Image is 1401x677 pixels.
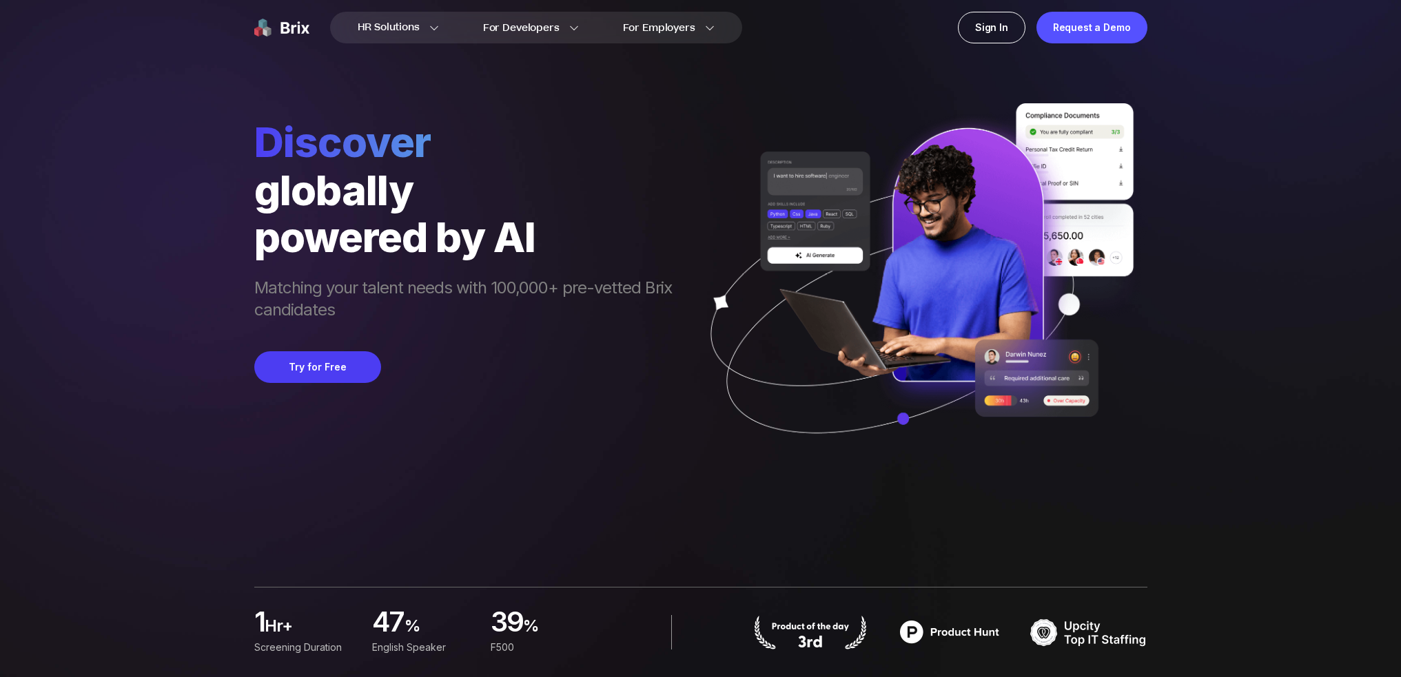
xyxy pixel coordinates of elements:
div: F500 [490,640,591,655]
span: For Developers [483,21,560,35]
span: 1 [254,610,265,637]
button: Try for Free [254,351,381,383]
span: hr+ [265,615,356,643]
span: 39 [490,610,523,637]
span: % [523,615,592,643]
img: product hunt badge [891,615,1008,649]
div: globally [254,167,686,213]
img: TOP IT STAFFING [1030,615,1147,649]
span: % [405,615,474,643]
span: Matching your talent needs with 100,000+ pre-vetted Brix candidates [254,277,686,324]
div: English Speaker [372,640,473,655]
img: ai generate [686,103,1147,474]
div: Screening duration [254,640,356,655]
span: 47 [372,610,405,637]
span: For Employers [623,21,695,35]
img: product hunt badge [752,615,869,649]
span: Discover [254,117,686,167]
span: HR Solutions [358,17,420,39]
a: Request a Demo [1036,12,1147,43]
a: Sign In [958,12,1025,43]
div: powered by AI [254,213,686,260]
